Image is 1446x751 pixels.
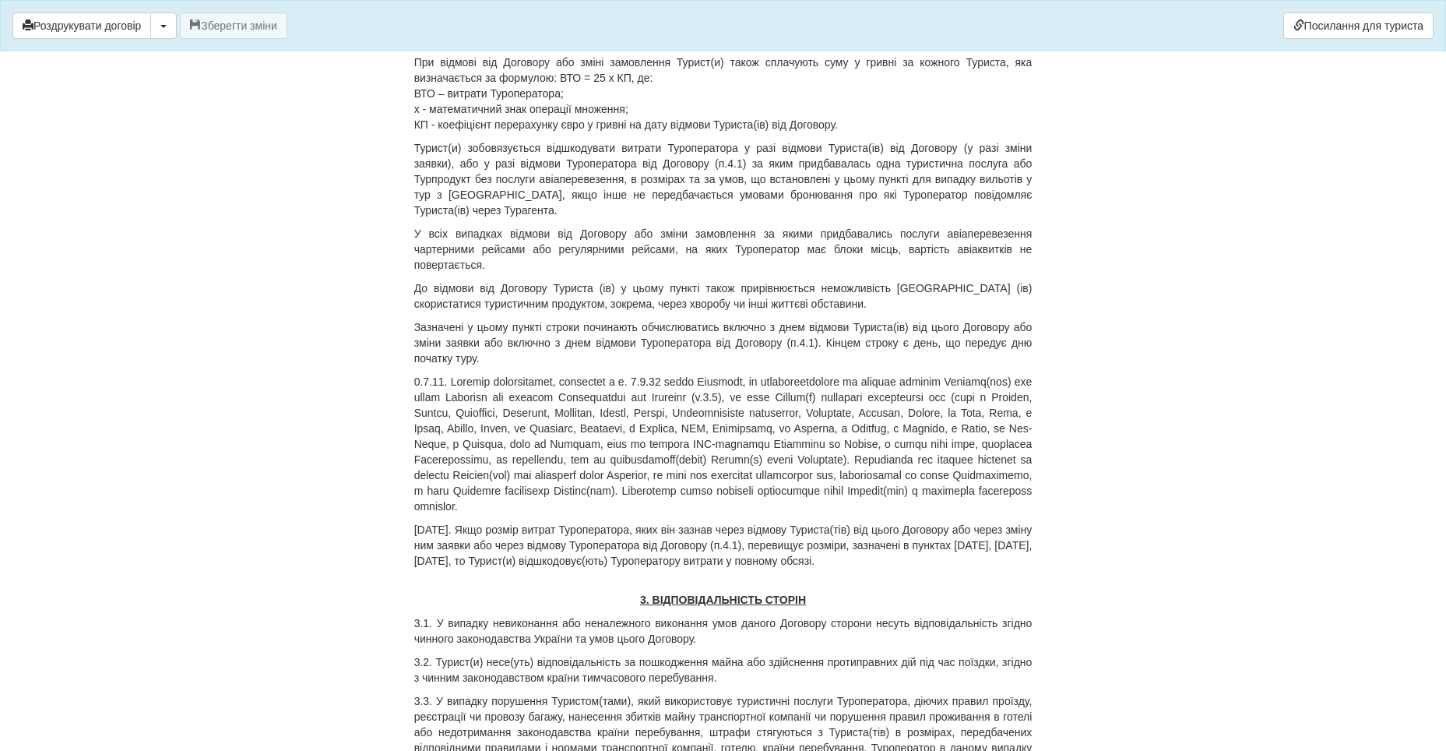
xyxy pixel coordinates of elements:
[1283,12,1434,39] a: Посилання для туриста
[414,654,1033,686] p: 3.2. Турист(и) несе(уть) відповідальність за пошкодження майна або здійснення протиправних дій пі...
[414,55,1033,132] p: При відмові від Договору або зміні замовлення Турист(и) також сплачують суму у гривні за кожного ...
[414,522,1033,569] p: [DATE]. Якщо розмір витрат Туроператора, яких він зазнав через відмову Туриста(тів) від цього Дог...
[414,615,1033,647] p: 3.1. У випадку невиконання або неналежного виконання умов даного Договору сторони несуть відповід...
[414,226,1033,273] p: У всіх випадках відмови від Договору або зміни замовлення за якими придбавались послуги авіаперев...
[640,594,806,606] u: 3. ВІДПОВІДАЛЬНІСТЬ СТОРІН
[12,12,151,39] button: Роздрукувати договір
[414,319,1033,366] p: Зазначені у цьому пункті строки починають обчислюватись включно з днем відмови Туриста(ів) від ць...
[180,12,287,39] button: Зберегти зміни
[414,280,1033,312] p: До відмови від Договору Туриста (ів) у цьому пункті також прирівнюється неможливість [GEOGRAPHIC_...
[414,374,1033,514] p: 0.7.11. Loremip dolorsitamet, consectet a e. 7.9.32 seddo Eiusmodt, in utlaboreetdolore ma aliqua...
[414,140,1033,218] p: Турист(и) зобовязується відшкодувати витрати Туроператора у разі відмови Туриста(ів) від Договору...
